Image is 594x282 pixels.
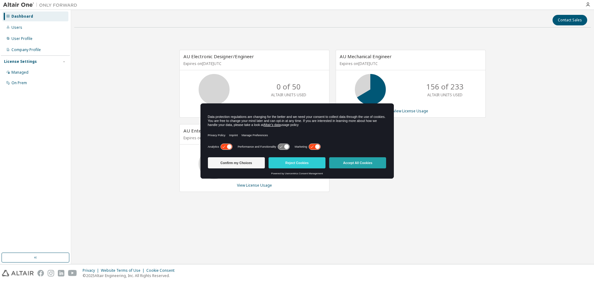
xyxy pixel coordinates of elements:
div: Users [11,25,22,30]
img: altair_logo.svg [2,270,34,276]
span: AU Mechanical Engineer [340,53,392,59]
div: Dashboard [11,14,33,19]
div: Privacy [83,268,101,273]
span: AU Enterprise Suite [183,128,226,134]
p: 0 of 50 [277,81,301,92]
div: Managed [11,70,28,75]
img: linkedin.svg [58,270,64,276]
div: Cookie Consent [146,268,178,273]
p: Expires on [DATE] UTC [183,61,324,66]
img: youtube.svg [68,270,77,276]
div: Company Profile [11,47,41,52]
p: ALTAIR UNITS USED [427,92,463,98]
div: Website Terms of Use [101,268,146,273]
a: View License Usage [237,183,272,188]
p: ALTAIR UNITS USED [271,92,306,98]
div: User Profile [11,36,32,41]
div: On Prem [11,80,27,85]
button: Contact Sales [553,15,587,25]
img: facebook.svg [37,270,44,276]
p: Expires on [DATE] UTC [183,135,324,141]
p: © 2025 Altair Engineering, Inc. All Rights Reserved. [83,273,178,278]
img: Altair One [3,2,80,8]
span: AU Electronic Designer/Engineer [183,53,254,59]
a: View License Usage [393,108,428,114]
div: License Settings [4,59,37,64]
p: Expires on [DATE] UTC [340,61,480,66]
img: instagram.svg [48,270,54,276]
p: 156 of 233 [426,81,463,92]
